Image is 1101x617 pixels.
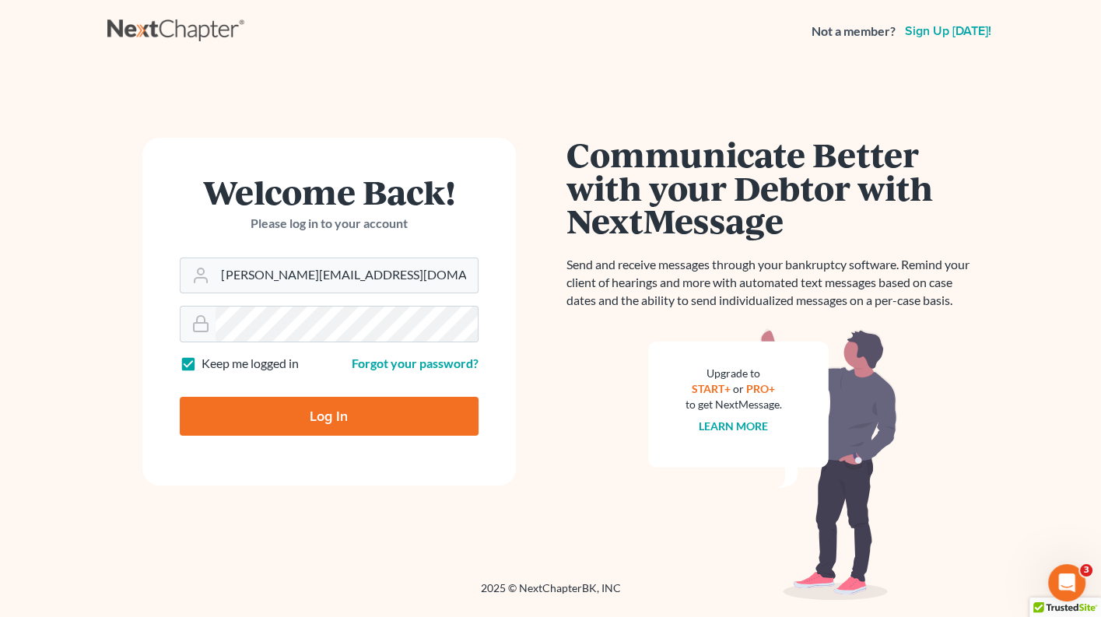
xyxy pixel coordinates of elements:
h1: Communicate Better with your Debtor with NextMessage [566,138,979,237]
p: Send and receive messages through your bankruptcy software. Remind your client of hearings and mo... [566,256,979,310]
p: Please log in to your account [180,215,479,233]
div: to get NextMessage. [685,397,782,412]
input: Log In [180,397,479,436]
span: 3 [1080,564,1092,577]
div: Upgrade to [685,366,782,381]
strong: Not a member? [812,23,896,40]
div: 2025 © NextChapterBK, INC [107,580,994,608]
h1: Welcome Back! [180,175,479,209]
a: PRO+ [746,382,775,395]
a: Sign up [DATE]! [902,25,994,37]
label: Keep me logged in [202,355,299,373]
iframe: Intercom live chat [1048,564,1085,601]
input: Email Address [216,258,478,293]
a: START+ [692,382,731,395]
a: Forgot your password? [352,356,479,370]
span: or [733,382,744,395]
img: nextmessage_bg-59042aed3d76b12b5cd301f8e5b87938c9018125f34e5fa2b7a6b67550977c72.svg [648,328,897,601]
a: Learn more [699,419,768,433]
